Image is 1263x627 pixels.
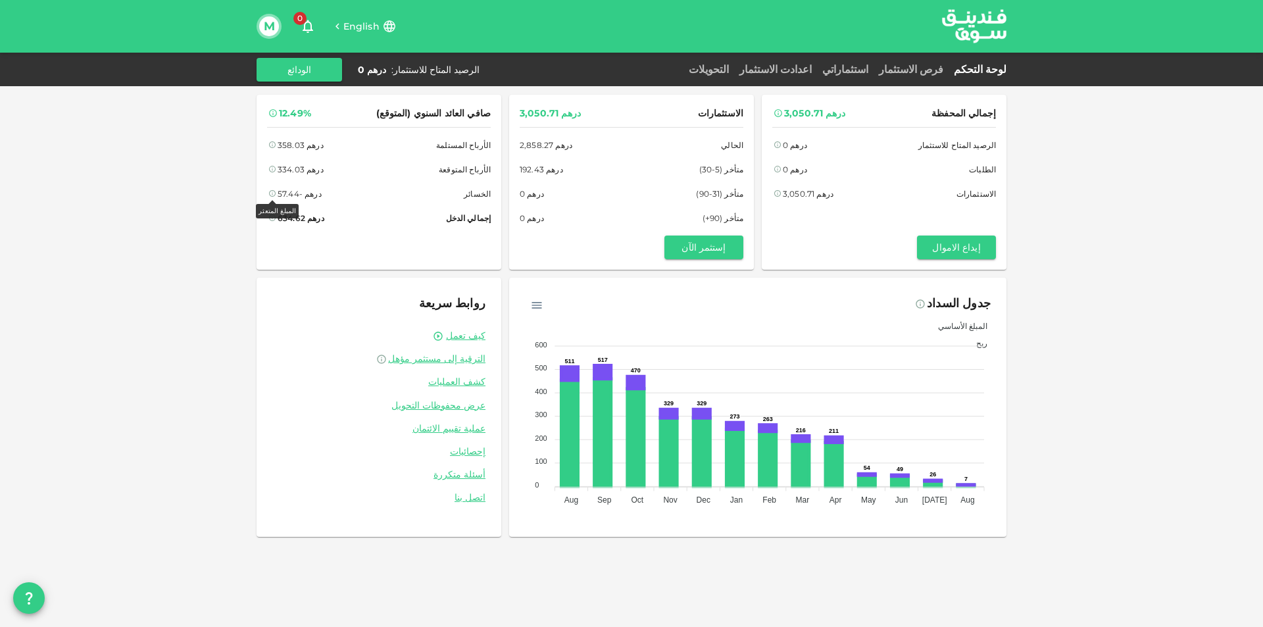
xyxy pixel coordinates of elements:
span: روابط سريعة [419,296,485,311]
div: درهم 3,050.71 [783,187,833,201]
a: استثماراتي [817,63,874,76]
a: التحويلات [683,63,734,76]
tspan: 200 [535,434,547,442]
a: فرص الاستثمار [874,63,949,76]
img: logo [925,1,1024,51]
span: متأخر (31-90) [696,187,743,201]
button: question [13,582,45,614]
tspan: 400 [535,388,547,395]
button: إيداع الاموال [917,236,996,259]
div: درهم 3,050.71 [520,105,581,122]
tspan: 600 [535,341,547,349]
tspan: 500 [535,364,547,372]
a: كيف تعمل [446,330,485,342]
tspan: 0 [535,481,539,489]
tspan: Dec [697,495,710,505]
div: درهم 0 [783,138,807,152]
div: الرصيد المتاح للاستثمار : [391,63,480,76]
span: إجمالي الدخل [446,211,491,225]
span: الطلبات [969,163,996,176]
span: الاستثمارات [698,105,743,122]
tspan: Sep [597,495,612,505]
button: إستثمر الآن [664,236,743,259]
div: درهم 0 [520,187,544,201]
span: الأرباح المتوقعة [439,163,491,176]
span: ربح [966,338,987,348]
span: English [343,20,380,32]
tspan: Nov [663,495,677,505]
div: درهم 192.43 [520,163,563,176]
span: 0 [293,12,307,25]
span: الرصيد المتاح للاستثمار [918,138,996,152]
a: اتصل بنا [272,491,485,504]
a: كشف العمليات [272,376,485,388]
span: الأرباح المستلمة [436,138,491,152]
span: الخسائر [464,187,491,201]
tspan: Apr [830,495,842,505]
div: درهم 334.03 [278,163,324,176]
a: الترقية إلى مستثمر مؤهل [272,353,485,365]
span: الحالي [721,138,743,152]
a: إحصائيات [272,445,485,458]
div: درهم -57.44 [278,187,322,201]
tspan: May [861,495,876,505]
tspan: 100 [535,457,547,465]
span: صافي العائد السنوي (المتوقع) [376,105,491,122]
span: المبلغ الأساسي [928,321,987,331]
span: متأخر (90+) [703,211,743,225]
span: الترقية إلى مستثمر مؤهل [388,353,485,364]
tspan: Aug [960,495,974,505]
tspan: Oct [631,495,644,505]
tspan: Jan [730,495,743,505]
span: إجمالي المحفظة [931,105,996,122]
div: درهم 0 [783,163,807,176]
tspan: Aug [564,495,578,505]
div: درهم 0 [358,63,386,76]
div: درهم 0 [520,211,544,225]
span: الاستثمارات [956,187,996,201]
a: أسئلة متكررة [272,468,485,481]
tspan: Feb [762,495,776,505]
button: الودائع [257,58,342,82]
div: جدول السداد [927,293,991,314]
tspan: [DATE] [922,495,947,505]
div: 12.49% [279,105,311,122]
tspan: 300 [535,411,547,418]
a: لوحة التحكم [949,63,1006,76]
a: عرض محفوظات التحويل [272,399,485,412]
a: logo [942,1,1006,51]
tspan: Jun [895,495,908,505]
div: درهم 3,050.71 [784,105,845,122]
div: درهم 2,858.27 [520,138,572,152]
tspan: Mar [796,495,810,505]
a: اعدادت الاستثمار [734,63,817,76]
span: متأخر (5-30) [699,163,743,176]
button: M [259,16,279,36]
div: درهم 358.03 [278,138,324,152]
a: عملية تقييم الائتمان [272,422,485,435]
div: درهم 634.62 [278,211,324,225]
button: 0 [295,13,321,39]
